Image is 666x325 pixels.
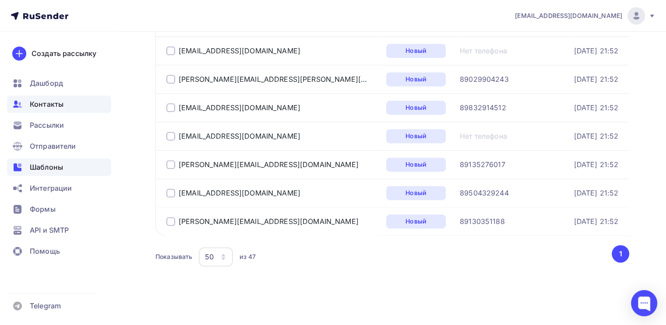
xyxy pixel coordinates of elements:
span: Отправители [30,141,76,151]
a: 89029904243 [460,75,509,84]
a: Новый [386,214,446,228]
a: Новый [386,72,446,86]
span: [EMAIL_ADDRESS][DOMAIN_NAME] [515,11,622,20]
span: Интеграции [30,183,72,193]
a: [EMAIL_ADDRESS][DOMAIN_NAME] [179,132,300,140]
div: 50 [205,252,214,262]
span: Помощь [30,246,60,256]
a: Новый [386,101,446,115]
a: Новый [386,44,446,58]
a: [EMAIL_ADDRESS][DOMAIN_NAME] [515,7,655,24]
a: [DATE] 21:52 [574,75,618,84]
a: Рассылки [7,116,111,134]
a: Новый [386,186,446,200]
a: 89135276017 [460,160,505,169]
a: Отправители [7,137,111,155]
a: Новый [386,129,446,143]
span: Дашборд [30,78,63,88]
a: [EMAIL_ADDRESS][DOMAIN_NAME] [179,103,300,112]
a: Дашборд [7,74,111,92]
div: Создать рассылку [32,48,96,59]
div: из 47 [240,252,256,261]
div: Показывать [155,252,192,261]
a: Новый [386,157,446,171]
a: [PERSON_NAME][EMAIL_ADDRESS][DOMAIN_NAME] [179,160,359,169]
span: API и SMTP [30,225,69,235]
span: Шаблоны [30,162,63,172]
a: 89504329244 [460,189,509,197]
a: [DATE] 21:52 [574,46,618,55]
a: Формы [7,200,111,218]
button: Go to page 1 [612,245,629,262]
a: [EMAIL_ADDRESS][DOMAIN_NAME] [179,189,300,197]
span: Telegram [30,301,61,311]
a: [DATE] 21:52 [574,132,618,140]
a: 89130351188 [460,217,505,226]
span: Формы [30,204,56,214]
a: [DATE] 21:52 [574,217,618,226]
a: [PERSON_NAME][EMAIL_ADDRESS][DOMAIN_NAME] [179,217,359,226]
a: Нет телефона [460,132,507,140]
a: 89832914512 [460,103,506,112]
button: 50 [198,247,233,267]
a: [DATE] 21:52 [574,160,618,169]
a: [DATE] 21:52 [574,103,618,112]
a: [DATE] 21:52 [574,189,618,197]
a: [PERSON_NAME][EMAIL_ADDRESS][PERSON_NAME][DOMAIN_NAME] [179,75,367,84]
a: Нет телефона [460,46,507,55]
a: Шаблоны [7,158,111,176]
span: Рассылки [30,120,64,130]
a: Контакты [7,95,111,113]
ul: Pagination [610,245,630,262]
span: Контакты [30,99,63,109]
a: [EMAIL_ADDRESS][DOMAIN_NAME] [179,46,300,55]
